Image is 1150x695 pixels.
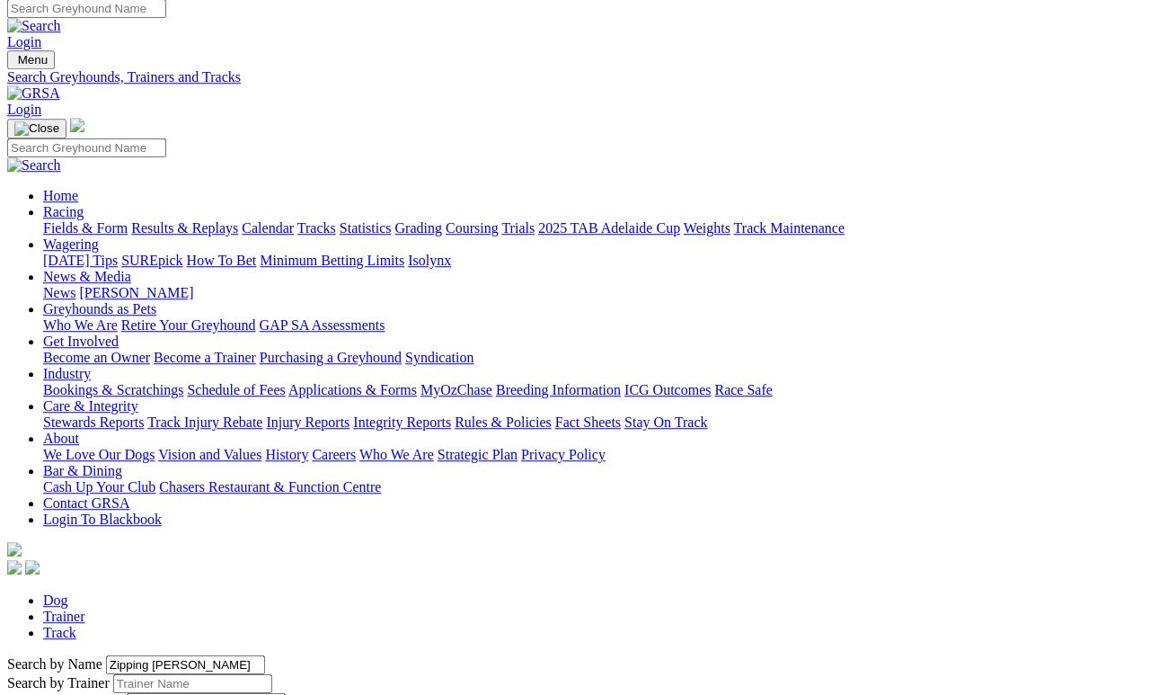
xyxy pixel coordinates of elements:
a: We Love Our Dogs [43,447,155,462]
a: Integrity Reports [353,414,451,430]
a: How To Bet [187,253,257,268]
a: Privacy Policy [521,447,606,462]
a: Careers [312,447,356,462]
a: Track Maintenance [734,220,845,236]
a: Schedule of Fees [187,382,285,397]
a: Stay On Track [624,414,707,430]
button: Toggle navigation [7,119,66,138]
a: Login To Blackbook [43,512,162,527]
a: Trainer [43,609,85,624]
a: Statistics [340,220,392,236]
a: Coursing [446,220,499,236]
span: Menu [18,53,48,67]
a: Become an Owner [43,350,150,365]
a: Contact GRSA [43,495,129,511]
a: Trials [501,220,535,236]
a: Login [7,102,41,117]
a: History [265,447,308,462]
div: Racing [43,220,1143,236]
img: Search [7,157,61,174]
a: Weights [684,220,730,236]
a: 2025 TAB Adelaide Cup [538,220,680,236]
a: Bar & Dining [43,463,122,478]
a: Grading [395,220,442,236]
label: Search by Name [7,656,102,672]
a: Retire Your Greyhound [121,317,256,333]
img: logo-grsa-white.png [7,542,22,557]
a: Tracks [297,220,336,236]
a: [PERSON_NAME] [79,285,193,300]
a: Who We Are [43,317,118,333]
a: MyOzChase [420,382,492,397]
a: Fields & Form [43,220,128,236]
a: Stewards Reports [43,414,144,430]
img: GRSA [7,85,60,102]
a: Get Involved [43,334,119,349]
a: Purchasing a Greyhound [260,350,402,365]
div: News & Media [43,285,1143,301]
a: Results & Replays [131,220,238,236]
div: Care & Integrity [43,414,1143,431]
a: Applications & Forms [288,382,417,397]
a: Login [7,34,41,49]
div: Wagering [43,253,1143,269]
a: Minimum Betting Limits [260,253,404,268]
a: ICG Outcomes [624,382,711,397]
a: Care & Integrity [43,398,138,414]
img: logo-grsa-white.png [70,118,84,132]
a: Race Safe [714,382,772,397]
a: Become a Trainer [154,350,256,365]
a: Search Greyhounds, Trainers and Tracks [7,69,1143,85]
a: Strategic Plan [438,447,517,462]
img: Search [7,18,61,34]
a: Vision and Values [158,447,261,462]
a: SUREpick [121,253,182,268]
a: Fact Sheets [555,414,621,430]
a: Industry [43,366,91,381]
input: Search by Trainer name [113,674,272,693]
label: Search by Trainer [7,675,110,691]
a: Cash Up Your Club [43,479,155,495]
div: Get Involved [43,350,1143,366]
img: Close [14,121,59,136]
div: Greyhounds as Pets [43,317,1143,334]
div: Bar & Dining [43,479,1143,495]
div: About [43,447,1143,463]
a: Track [43,625,76,640]
a: Greyhounds as Pets [43,301,156,316]
a: Rules & Policies [455,414,552,430]
a: Injury Reports [266,414,349,430]
button: Toggle navigation [7,50,55,69]
a: Calendar [242,220,294,236]
a: Breeding Information [496,382,621,397]
div: Industry [43,382,1143,398]
a: About [43,431,79,446]
img: facebook.svg [7,560,22,575]
a: News [43,285,75,300]
a: Wagering [43,236,99,252]
a: Bookings & Scratchings [43,382,183,397]
a: Racing [43,204,84,219]
a: Isolynx [408,253,451,268]
a: Track Injury Rebate [147,414,262,430]
img: twitter.svg [25,560,40,575]
a: Who We Are [359,447,434,462]
input: Search by Greyhound name [106,655,265,674]
a: Home [43,188,78,203]
a: [DATE] Tips [43,253,118,268]
a: GAP SA Assessments [260,317,385,333]
a: Syndication [405,350,473,365]
a: Chasers Restaurant & Function Centre [159,479,381,495]
a: News & Media [43,269,131,284]
input: Search [7,138,166,157]
a: Dog [43,593,68,608]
